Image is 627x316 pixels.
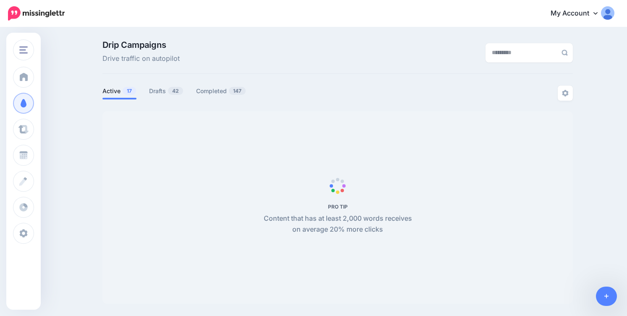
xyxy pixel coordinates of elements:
img: Missinglettr [8,6,65,21]
img: menu.png [19,46,28,54]
a: Active17 [102,86,136,96]
span: 42 [168,87,183,95]
a: Drafts42 [149,86,184,96]
span: 147 [229,87,246,95]
a: My Account [542,3,614,24]
span: Drive traffic on autopilot [102,53,180,64]
img: settings-grey.png [562,90,569,97]
span: 17 [123,87,136,95]
h5: PRO TIP [259,204,417,210]
a: Completed147 [196,86,246,96]
span: Drip Campaigns [102,41,180,49]
p: Content that has at least 2,000 words receives on average 20% more clicks [259,213,417,235]
img: search-grey-6.png [561,50,568,56]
